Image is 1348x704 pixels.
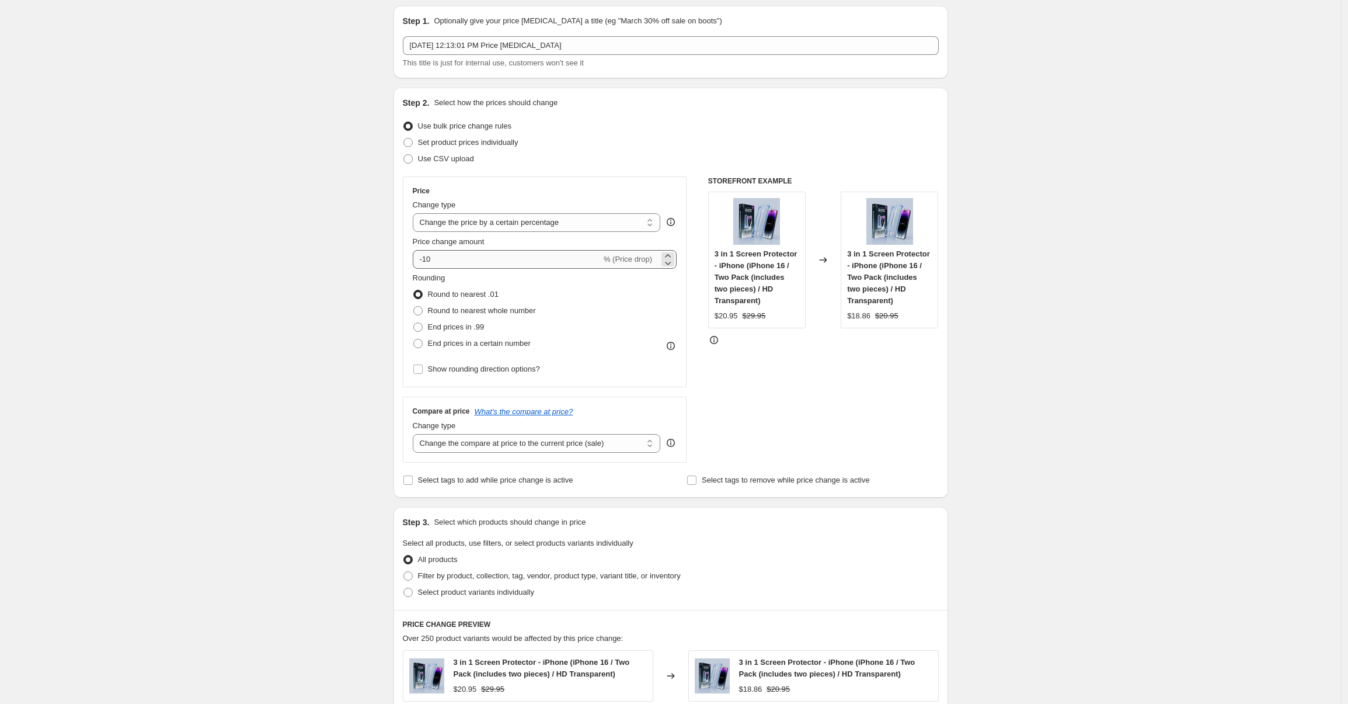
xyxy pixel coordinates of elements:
[475,407,573,416] button: What's the compare at price?
[403,36,939,55] input: 30% off holiday sale
[413,186,430,196] h3: Price
[403,15,430,27] h2: Step 1.
[418,138,518,147] span: Set product prices individually
[418,154,474,163] span: Use CSV upload
[604,255,652,263] span: % (Price drop)
[413,407,470,416] h3: Compare at price
[767,685,790,693] span: $20.95
[702,476,870,484] span: Select tags to remove while price change is active
[413,237,485,246] span: Price change amount
[413,200,456,209] span: Change type
[847,249,930,305] span: 3 in 1 Screen Protector - iPhone (iPhone 16 / Two Pack (includes two pieces) / HD Transparent)
[665,437,677,449] div: help
[418,571,681,580] span: Filter by product, collection, tag, vendor, product type, variant title, or inventory
[665,216,677,228] div: help
[434,97,558,109] p: Select how the prices should change
[454,685,477,693] span: $20.95
[418,476,573,484] span: Select tags to add while price change is active
[418,122,511,130] span: Use bulk price change rules
[403,620,939,629] h6: PRICE CHANGE PREVIEW
[428,290,499,299] span: Round to nearest .01
[733,198,780,245] img: ProductImage-2-1_80x.png
[743,311,766,320] span: $29.95
[454,658,630,678] span: 3 in 1 Screen Protector - iPhone (iPhone 16 / Two Pack (includes two pieces) / HD Transparent)
[413,273,445,282] span: Rounding
[428,339,531,348] span: End prices in a certain number
[403,516,430,528] h2: Step 3.
[428,322,485,331] span: End prices in .99
[739,658,915,678] span: 3 in 1 Screen Protector - iPhone (iPhone 16 / Two Pack (includes two pieces) / HD Transparent)
[434,516,586,528] p: Select which products should change in price
[413,250,601,269] input: -15
[739,685,762,693] span: $18.86
[403,634,624,643] span: Over 250 product variants would be affected by this price change:
[403,97,430,109] h2: Step 2.
[695,658,730,693] img: ProductImage-2-1_80x.png
[418,588,534,597] span: Select product variants individually
[428,365,540,373] span: Show rounding direction options?
[715,249,797,305] span: 3 in 1 Screen Protector - iPhone (iPhone 16 / Two Pack (includes two pieces) / HD Transparent)
[418,555,458,564] span: All products
[428,306,536,315] span: Round to nearest whole number
[409,658,444,693] img: ProductImage-2-1_80x.png
[481,685,504,693] span: $29.95
[403,58,584,67] span: This title is just for internal use, customers won't see it
[875,311,898,320] span: $20.95
[413,421,456,430] span: Change type
[866,198,913,245] img: ProductImage-2-1_80x.png
[434,15,722,27] p: Optionally give your price [MEDICAL_DATA] a title (eg "March 30% off sale on boots")
[708,176,939,186] h6: STOREFRONT EXAMPLE
[403,539,633,547] span: Select all products, use filters, or select products variants individually
[847,311,870,320] span: $18.86
[715,311,738,320] span: $20.95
